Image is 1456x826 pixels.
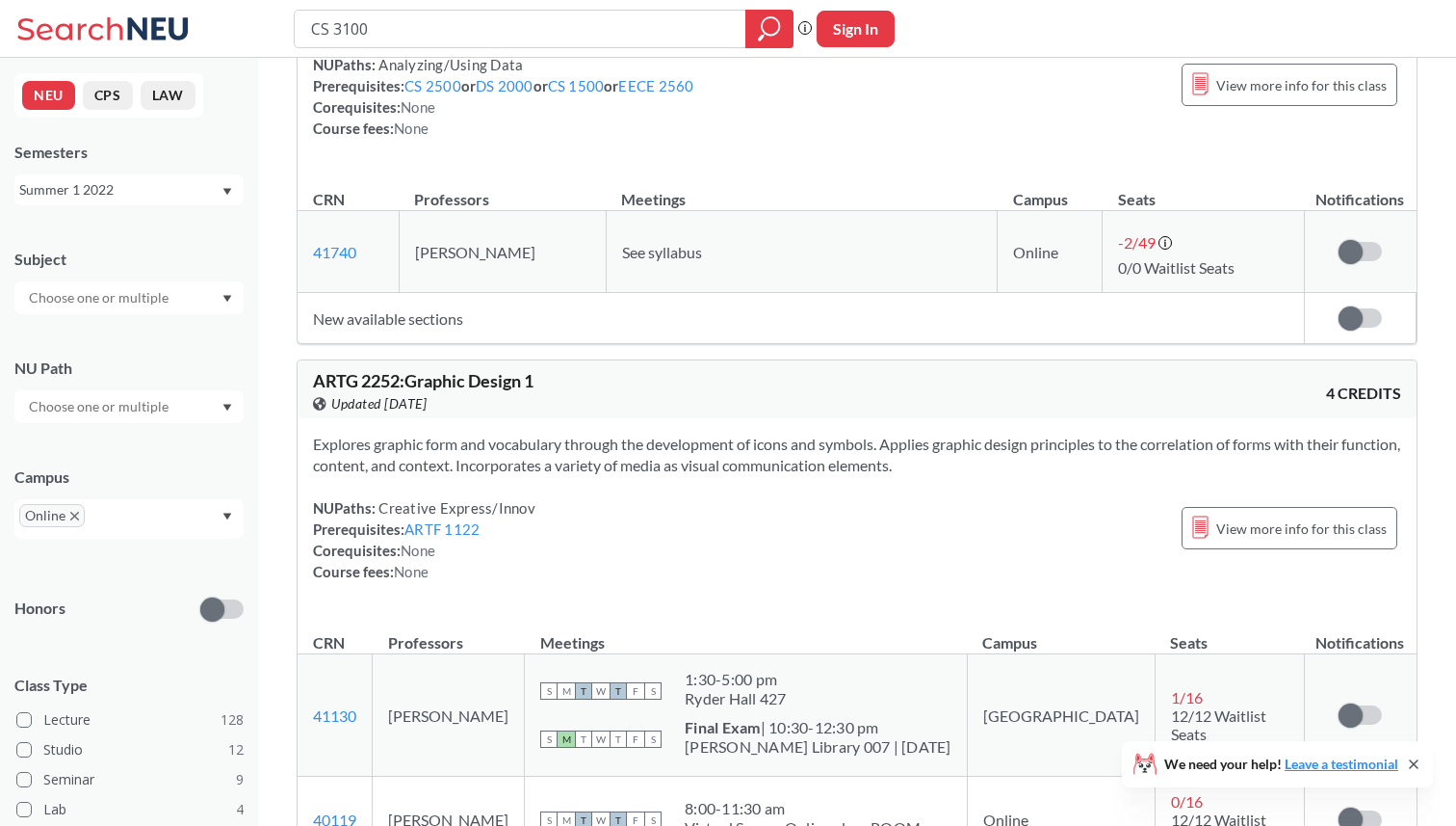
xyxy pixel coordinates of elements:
[401,542,435,559] span: None
[685,718,761,736] b: Final Exam
[83,81,133,110] button: CPS
[19,504,85,527] span: OnlineX to remove pill
[399,211,606,293] td: [PERSON_NAME]
[313,435,1400,474] span: Explores graphic form and vocabulary through the development of icons and symbols. Applies graphi...
[14,390,244,423] div: Dropdown arrow
[1326,383,1401,404] span: 4 CREDITS
[627,731,644,748] span: F
[14,466,244,488] div: Campus
[1216,73,1387,97] span: View more info for this class
[222,404,232,412] svg: Dropdown arrow
[373,654,525,777] td: [PERSON_NAME]
[298,293,1304,344] td: New available sections
[817,11,895,47] button: Sign In
[141,81,195,110] button: LAW
[685,689,787,708] div: Ryder Hall 427
[685,718,951,737] div: | 10:30-12:30 pm
[222,188,232,196] svg: Dropdown arrow
[309,13,732,45] input: Class, professor, course number, "phrase"
[236,769,244,790] span: 9
[758,15,781,42] svg: magnifying glass
[16,737,244,762] label: Studio
[644,682,662,700] span: S
[592,731,610,748] span: W
[373,613,525,654] th: Professors
[998,211,1103,293] td: Online
[476,77,533,94] a: DS 2000
[1304,170,1416,211] th: Notifications
[1155,613,1304,654] th: Seats
[540,731,558,748] span: S
[404,520,480,538] a: ARTF 1122
[236,799,244,820] span: 4
[14,598,65,620] p: Honors
[228,739,244,760] span: 12
[1118,258,1235,277] span: 0/0 Waitlist Seats
[558,731,575,748] span: M
[967,613,1155,654] th: Campus
[998,170,1103,211] th: Campus
[592,682,610,700] span: W
[1285,756,1398,772] a: Leave a testimonial
[548,77,605,94] a: CS 1500
[376,499,535,517] span: Creative Express/Innov
[622,243,702,261] span: See syllabus
[394,120,429,137] span: None
[222,513,232,520] svg: Dropdown arrow
[313,370,533,391] span: ARTG 2252 : Graphic Design 1
[16,707,244,733] label: Lecture
[1171,706,1266,743] span: 12/12 Waitlist Seats
[70,512,79,520] svg: X to remove pill
[313,706,356,725] a: 41130
[14,358,244,379] div: NU Path
[618,77,693,94] a: EECE 2560
[644,731,662,748] span: S
[558,682,575,700] span: M
[1216,517,1387,541] span: View more info for this class
[14,281,244,314] div: Dropdown arrow
[221,709,244,731] span: 128
[967,654,1155,777] td: [GEOGRAPHIC_DATA]
[14,142,244,163] div: Semesters
[1118,233,1156,252] span: -2 / 49
[14,499,244,539] div: OnlineX to remove pillDropdown arrow
[685,799,921,818] div: 8:00 - 11:30 am
[313,243,356,261] a: 41740
[313,632,345,653] div: CRN
[313,497,535,582] div: NUPaths: Prerequisites: Corequisites: Course fees:
[745,10,793,48] div: magnifying glass
[14,675,244,696] span: Class Type
[222,295,232,303] svg: Dropdown arrow
[313,189,345,210] div: CRN
[401,98,435,116] span: None
[685,670,787,689] div: 1:30 - 5:00 pm
[685,737,951,757] div: [PERSON_NAME] Library 007 | [DATE]
[14,174,244,205] div: Summer 1 2022Dropdown arrow
[575,682,592,700] span: T
[404,77,461,94] a: CS 2500
[525,613,968,654] th: Meetings
[313,54,694,139] div: NUPaths: Prerequisites: or or or Corequisites: Course fees:
[575,731,592,748] span: T
[16,797,244,822] label: Lab
[1171,792,1203,811] span: 0 / 16
[16,767,244,792] label: Seminar
[19,179,221,200] div: Summer 1 2022
[1171,688,1203,706] span: 1 / 16
[331,393,427,414] span: Updated [DATE]
[14,249,244,270] div: Subject
[19,286,181,309] input: Choose one or multiple
[1103,170,1305,211] th: Seats
[606,170,998,211] th: Meetings
[19,395,181,418] input: Choose one or multiple
[1164,758,1398,771] span: We need your help!
[1304,613,1416,654] th: Notifications
[394,563,429,580] span: None
[22,81,75,110] button: NEU
[610,682,627,700] span: T
[399,170,606,211] th: Professors
[540,682,558,700] span: S
[376,56,523,73] span: Analyzing/Using Data
[627,682,644,700] span: F
[610,731,627,748] span: T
